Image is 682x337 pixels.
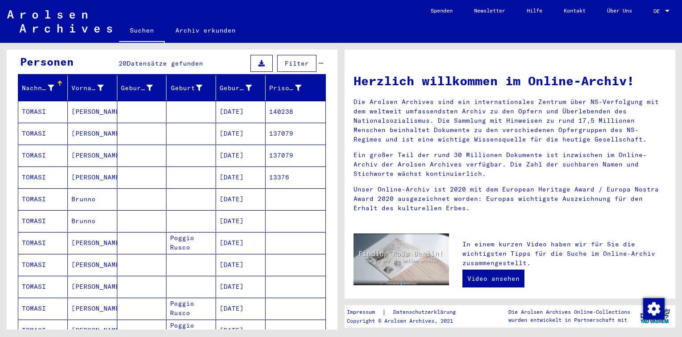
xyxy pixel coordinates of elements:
[353,185,666,213] p: Unser Online-Archiv ist 2020 mit dem European Heritage Award / Europa Nostra Award 2020 ausgezeic...
[71,81,117,95] div: Vorname
[220,81,265,95] div: Geburtsdatum
[119,20,165,43] a: Suchen
[68,166,117,188] mat-cell: [PERSON_NAME]
[170,83,202,93] div: Geburt‏
[121,83,153,93] div: Geburtsname
[18,145,68,166] mat-cell: TOMASI
[121,81,166,95] div: Geburtsname
[285,59,309,67] span: Filter
[68,123,117,144] mat-cell: [PERSON_NAME]
[216,145,266,166] mat-cell: [DATE]
[18,232,68,254] mat-cell: TOMASI
[68,254,117,275] mat-cell: [PERSON_NAME]
[71,83,104,93] div: Vorname
[18,276,68,297] mat-cell: TOMASI
[266,123,325,144] mat-cell: 137079
[277,55,316,72] button: Filter
[18,166,68,188] mat-cell: TOMASI
[638,305,672,327] img: yv_logo.png
[117,75,167,100] mat-header-cell: Geburtsname
[266,101,325,122] mat-cell: 140238
[353,150,666,179] p: Ein großer Teil der rund 30 Millionen Dokumente ist inzwischen im Online-Archiv der Arolsen Archi...
[269,83,301,93] div: Prisoner #
[18,298,68,319] mat-cell: TOMASI
[18,123,68,144] mat-cell: TOMASI
[353,233,449,285] img: video.jpg
[68,298,117,319] mat-cell: [PERSON_NAME]
[508,308,630,316] p: Die Arolsen Archives Online-Collections
[68,210,117,232] mat-cell: Brunno
[68,276,117,297] mat-cell: [PERSON_NAME]
[18,210,68,232] mat-cell: TOMASI
[508,316,630,324] p: wurden entwickelt in Partnerschaft mit
[216,188,266,210] mat-cell: [DATE]
[22,83,54,93] div: Nachname
[170,81,216,95] div: Geburt‏
[653,8,663,14] span: DE
[22,81,67,95] div: Nachname
[68,101,117,122] mat-cell: [PERSON_NAME]
[68,232,117,254] mat-cell: [PERSON_NAME]
[216,166,266,188] mat-cell: [DATE]
[166,75,216,100] mat-header-cell: Geburt‏
[68,75,117,100] mat-header-cell: Vorname
[166,298,216,319] mat-cell: Poggio Rusco
[68,145,117,166] mat-cell: [PERSON_NAME]
[216,254,266,275] mat-cell: [DATE]
[68,188,117,210] mat-cell: Brunno
[216,123,266,144] mat-cell: [DATE]
[18,75,68,100] mat-header-cell: Nachname
[18,101,68,122] mat-cell: TOMASI
[216,101,266,122] mat-cell: [DATE]
[18,188,68,210] mat-cell: TOMASI
[18,254,68,275] mat-cell: TOMASI
[216,298,266,319] mat-cell: [DATE]
[347,308,382,317] a: Impressum
[347,317,466,325] p: Copyright © Arolsen Archives, 2021
[7,10,112,33] img: Arolsen_neg.svg
[266,166,325,188] mat-cell: 13376
[269,81,315,95] div: Prisoner #
[216,210,266,232] mat-cell: [DATE]
[266,145,325,166] mat-cell: 137079
[220,83,252,93] div: Geburtsdatum
[216,75,266,100] mat-header-cell: Geburtsdatum
[165,20,246,41] a: Archiv erkunden
[216,232,266,254] mat-cell: [DATE]
[127,59,203,67] span: Datensätze gefunden
[462,270,524,287] a: Video ansehen
[643,298,665,320] img: Zustimmung ändern
[20,54,74,70] div: Personen
[216,276,266,297] mat-cell: [DATE]
[166,232,216,254] mat-cell: Poggio Rusco
[353,71,666,90] h1: Herzlich willkommen im Online-Archiv!
[386,308,466,317] a: Datenschutzerklärung
[347,308,466,317] div: |
[266,75,325,100] mat-header-cell: Prisoner #
[119,59,127,67] span: 20
[353,97,666,144] p: Die Arolsen Archives sind ein internationales Zentrum über NS-Verfolgung mit dem weltweit umfasse...
[462,240,666,268] p: In einem kurzen Video haben wir für Sie die wichtigsten Tipps für die Suche im Online-Archiv zusa...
